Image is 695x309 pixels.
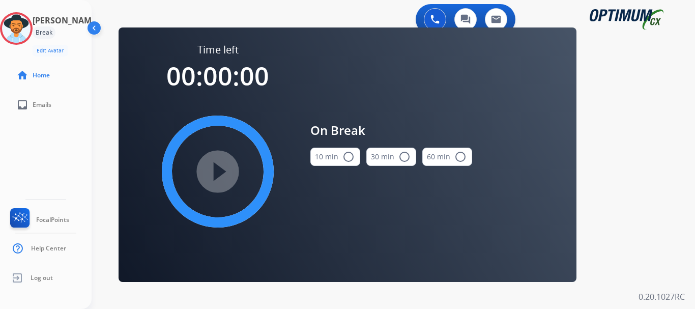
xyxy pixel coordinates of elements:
button: Edit Avatar [33,45,68,57]
span: On Break [310,121,472,139]
button: 30 min [366,148,416,166]
h3: [PERSON_NAME] [33,14,99,26]
span: 00:00:00 [166,59,269,93]
span: FocalPoints [36,216,69,224]
button: 60 min [422,148,472,166]
button: 10 min [310,148,360,166]
mat-icon: home [16,69,28,81]
mat-icon: radio_button_unchecked [398,151,411,163]
span: Log out [31,274,53,282]
div: Break [33,26,55,39]
mat-icon: radio_button_unchecked [454,151,467,163]
img: avatar [2,14,31,43]
span: Emails [33,101,51,109]
a: FocalPoints [8,208,69,232]
span: Help Center [31,244,66,252]
span: Home [33,71,50,79]
p: 0.20.1027RC [639,291,685,303]
span: Time left [197,43,239,57]
mat-icon: inbox [16,99,28,111]
mat-icon: radio_button_unchecked [342,151,355,163]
